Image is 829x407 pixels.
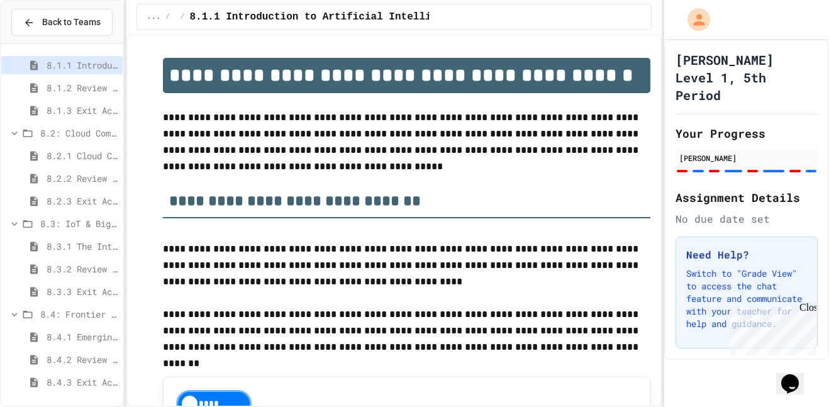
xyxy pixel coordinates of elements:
[190,9,462,25] span: 8.1.1 Introduction to Artificial Intelligence
[40,126,118,140] span: 8.2: Cloud Computing
[47,59,118,72] span: 8.1.1 Introduction to Artificial Intelligence
[686,267,807,330] p: Switch to "Grade View" to access the chat feature and communicate with your teacher for help and ...
[5,5,87,80] div: Chat with us now!Close
[47,262,118,276] span: 8.3.2 Review - The Internet of Things and Big Data
[11,9,113,36] button: Back to Teams
[40,217,118,230] span: 8.3: IoT & Big Data
[42,16,101,29] span: Back to Teams
[676,189,818,206] h2: Assignment Details
[686,247,807,262] h3: Need Help?
[147,12,161,22] span: ...
[165,12,170,22] span: /
[679,152,814,164] div: [PERSON_NAME]
[676,125,818,142] h2: Your Progress
[47,353,118,366] span: 8.4.2 Review - Emerging Technologies: Shaping Our Digital Future
[47,240,118,253] span: 8.3.1 The Internet of Things and Big Data: Our Connected Digital World
[676,211,818,226] div: No due date set
[47,330,118,343] span: 8.4.1 Emerging Technologies: Shaping Our Digital Future
[47,172,118,185] span: 8.2.2 Review - Cloud Computing
[47,194,118,208] span: 8.2.3 Exit Activity - Cloud Service Detective
[40,308,118,321] span: 8.4: Frontier Tech Spotlight
[47,376,118,389] span: 8.4.3 Exit Activity - Future Tech Challenge
[725,302,816,355] iframe: chat widget
[47,81,118,94] span: 8.1.2 Review - Introduction to Artificial Intelligence
[674,5,713,34] div: My Account
[47,285,118,298] span: 8.3.3 Exit Activity - IoT Data Detective Challenge
[47,149,118,162] span: 8.2.1 Cloud Computing: Transforming the Digital World
[180,12,184,22] span: /
[47,104,118,117] span: 8.1.3 Exit Activity - AI Detective
[776,357,816,394] iframe: chat widget
[676,51,818,104] h1: [PERSON_NAME] Level 1, 5th Period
